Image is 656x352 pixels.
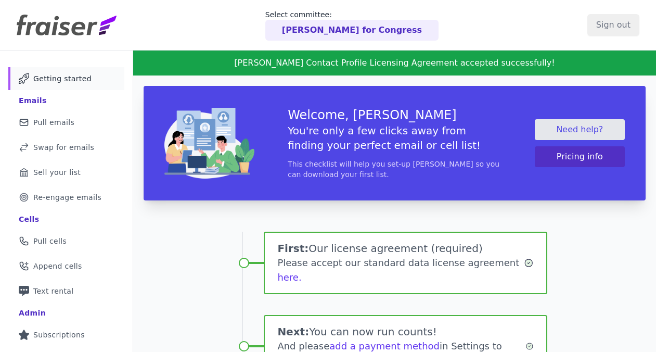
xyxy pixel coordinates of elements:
[288,107,501,123] h3: Welcome, [PERSON_NAME]
[19,308,46,318] div: Admin
[33,330,85,340] span: Subscriptions
[33,167,81,178] span: Sell your list
[8,280,124,303] a: Text rental
[183,57,606,69] p: [PERSON_NAME] Contact Profile Licensing Agreement accepted successfully!
[19,95,47,106] div: Emails
[164,108,254,179] img: img
[277,242,308,255] span: First:
[265,9,439,41] a: Select committee: [PERSON_NAME] for Congress
[277,325,309,338] span: Next:
[33,73,92,84] span: Getting started
[33,261,82,271] span: Append cells
[329,341,440,351] a: add a payment method
[19,214,39,224] div: Cells
[8,323,124,346] a: Subscriptions
[33,117,74,128] span: Pull emails
[535,119,625,140] a: Need help?
[33,236,67,246] span: Pull cells
[8,255,124,278] a: Append cells
[587,14,639,36] input: Sign out
[33,192,101,203] span: Re-engage emails
[265,9,439,20] p: Select committee:
[288,123,501,153] h5: You're only a few clicks away from finding your perfect email or cell list!
[8,136,124,159] a: Swap for emails
[33,142,94,153] span: Swap for emails
[8,161,124,184] a: Sell your list
[277,241,524,256] h1: Our license agreement (required)
[17,15,117,35] img: Fraiser Logo
[8,230,124,253] a: Pull cells
[282,24,422,36] p: [PERSON_NAME] for Congress
[277,324,525,339] h1: You can now run counts!
[8,111,124,134] a: Pull emails
[288,159,501,180] p: This checklist will help you set-up [PERSON_NAME] so you can download your first list.
[277,256,524,285] div: Please accept our standard data license agreement
[8,67,124,90] a: Getting started
[8,186,124,209] a: Re-engage emails
[33,286,74,296] span: Text rental
[535,146,625,167] button: Pricing info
